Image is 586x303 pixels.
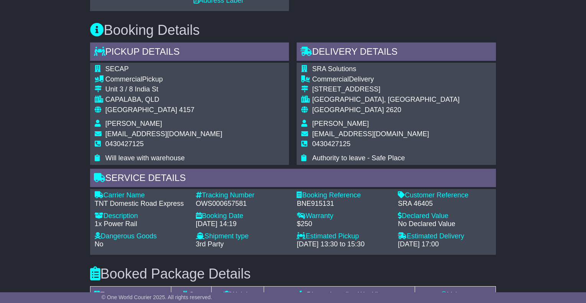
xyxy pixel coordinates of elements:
span: Will leave with warehouse [105,154,185,162]
div: Booking Reference [297,191,390,200]
div: [DATE] 17:00 [398,240,491,249]
div: Pickup Details [90,42,289,63]
td: Volume [415,286,496,303]
span: 0430427125 [312,140,350,148]
div: Estimated Delivery [398,232,491,241]
span: SRA Solutions [312,65,356,73]
div: Warranty [297,212,390,220]
span: No [95,240,103,248]
span: SECAP [105,65,129,73]
td: Dimensions (L x W x H) [264,286,415,303]
span: [GEOGRAPHIC_DATA] [312,106,384,114]
span: 2620 [386,106,401,114]
span: © One World Courier 2025. All rights reserved. [102,294,212,300]
span: [EMAIL_ADDRESS][DOMAIN_NAME] [105,130,222,138]
div: Tracking Number [196,191,289,200]
span: Commercial [312,75,349,83]
span: [PERSON_NAME] [312,120,369,127]
div: BNE915131 [297,200,390,208]
h3: Booking Details [90,23,496,38]
div: Pickup [105,75,222,84]
div: [GEOGRAPHIC_DATA], [GEOGRAPHIC_DATA] [312,96,460,104]
div: Dangerous Goods [95,232,188,241]
div: [STREET_ADDRESS] [312,85,460,94]
div: [DATE] 13:30 to 15:30 [297,240,390,249]
div: No Declared Value [398,220,491,228]
div: Booking Date [196,212,289,220]
div: CAPALABA, QLD [105,96,222,104]
div: Service Details [90,169,496,189]
div: Declared Value [398,212,491,220]
div: OWS000657581 [196,200,289,208]
div: Description [95,212,188,220]
div: Shipment type [196,232,289,241]
div: $250 [297,220,390,228]
span: Commercial [105,75,142,83]
span: 3rd Party [196,240,224,248]
td: Weight [212,286,264,303]
div: 1x Power Rail [95,220,188,228]
td: Type [90,286,171,303]
div: TNT Domestic Road Express [95,200,188,208]
h3: Booked Package Details [90,266,496,282]
div: Unit 3 / 8 India St [105,85,222,94]
td: Qty. [171,286,211,303]
span: [PERSON_NAME] [105,120,162,127]
div: Customer Reference [398,191,491,200]
span: 4157 [179,106,194,114]
span: Authority to leave - Safe Place [312,154,405,162]
div: Carrier Name [95,191,188,200]
div: [DATE] 14:19 [196,220,289,228]
div: Delivery Details [297,42,496,63]
div: Delivery [312,75,460,84]
span: [GEOGRAPHIC_DATA] [105,106,177,114]
span: [EMAIL_ADDRESS][DOMAIN_NAME] [312,130,429,138]
div: Estimated Pickup [297,232,390,241]
div: SRA 46405 [398,200,491,208]
span: 0430427125 [105,140,144,148]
